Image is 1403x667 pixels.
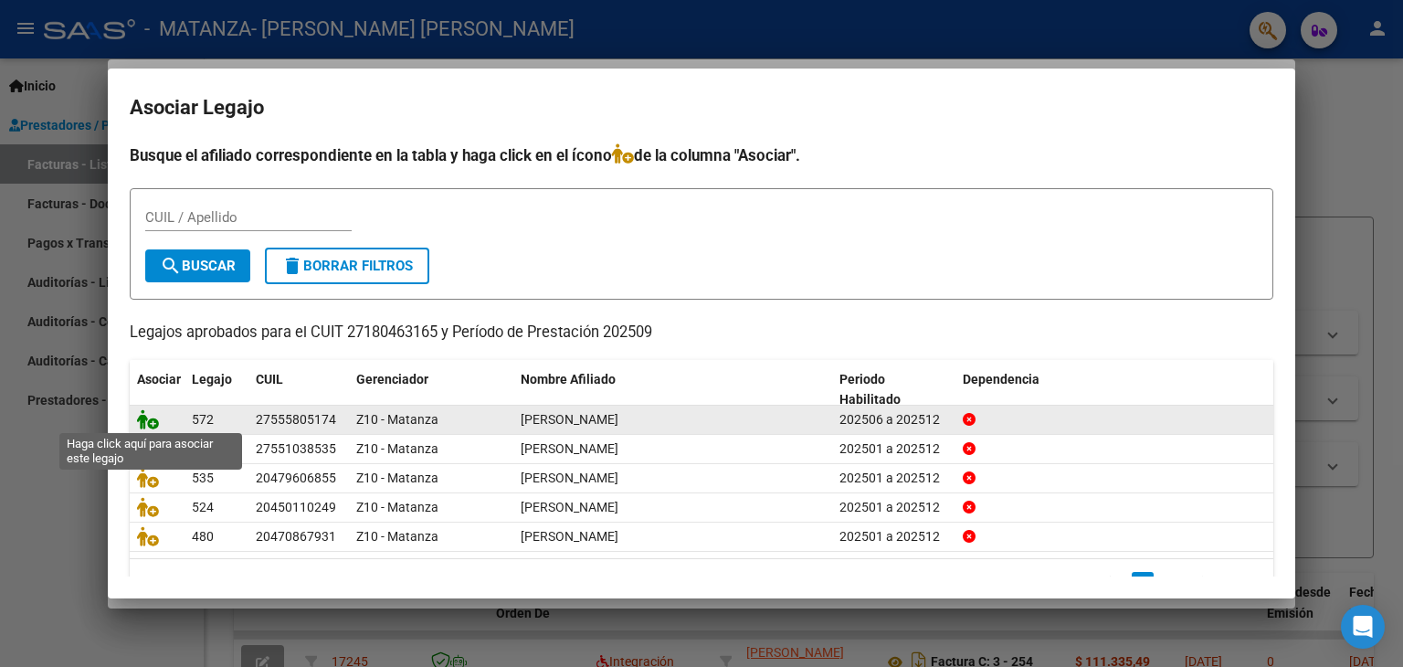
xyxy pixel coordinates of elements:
[521,372,616,386] span: Nombre Afiliado
[160,255,182,277] mat-icon: search
[192,372,232,386] span: Legajo
[192,412,214,427] span: 572
[281,255,303,277] mat-icon: delete
[256,372,283,386] span: CUIL
[1227,572,1261,592] a: go to last page
[521,500,618,514] span: VARGAS LAUTARO GABRIEL
[281,258,413,274] span: Borrar Filtros
[839,497,948,518] div: 202501 a 202512
[130,559,355,605] div: 7 registros
[1132,572,1154,592] a: 1
[130,143,1273,167] h4: Busque el afiliado correspondiente en la tabla y haga click en el ícono de la columna "Asociar".
[839,526,948,547] div: 202501 a 202512
[839,372,901,408] span: Periodo Habilitado
[832,360,955,420] datatable-header-cell: Periodo Habilitado
[521,529,618,544] span: RAMIREZ YAMIR ANGEL
[192,441,214,456] span: 541
[160,258,236,274] span: Buscar
[356,412,438,427] span: Z10 - Matanza
[256,409,336,430] div: 27555805174
[963,372,1039,386] span: Dependencia
[1187,572,1221,592] a: go to next page
[839,409,948,430] div: 202506 a 202512
[356,500,438,514] span: Z10 - Matanza
[1092,572,1126,592] a: go to previous page
[513,360,832,420] datatable-header-cell: Nombre Afiliado
[521,471,618,485] span: SILVA TOBIAS ALEJANDRO
[1156,566,1184,598] li: page 2
[256,526,336,547] div: 20470867931
[265,248,429,284] button: Borrar Filtros
[1129,566,1156,598] li: page 1
[256,468,336,489] div: 20479606855
[192,529,214,544] span: 480
[1159,572,1181,592] a: 2
[521,441,618,456] span: BORGETTO ROMERO ISABELLA MIA
[130,360,185,420] datatable-header-cell: Asociar
[192,500,214,514] span: 524
[839,439,948,460] div: 202501 a 202512
[145,249,250,282] button: Buscar
[137,372,181,386] span: Asociar
[356,529,438,544] span: Z10 - Matanza
[248,360,349,420] datatable-header-cell: CUIL
[185,360,248,420] datatable-header-cell: Legajo
[256,497,336,518] div: 20450110249
[256,439,336,460] div: 27551038535
[130,322,1273,344] p: Legajos aprobados para el CUIT 27180463165 y Período de Prestación 202509
[349,360,513,420] datatable-header-cell: Gerenciador
[130,90,1273,125] h2: Asociar Legajo
[1341,605,1385,649] div: Open Intercom Messenger
[192,471,214,485] span: 535
[356,441,438,456] span: Z10 - Matanza
[1051,572,1086,592] a: go to first page
[356,471,438,485] span: Z10 - Matanza
[521,412,618,427] span: MAZZEO ISABELLA DELFINA
[356,372,428,386] span: Gerenciador
[839,468,948,489] div: 202501 a 202512
[955,360,1274,420] datatable-header-cell: Dependencia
